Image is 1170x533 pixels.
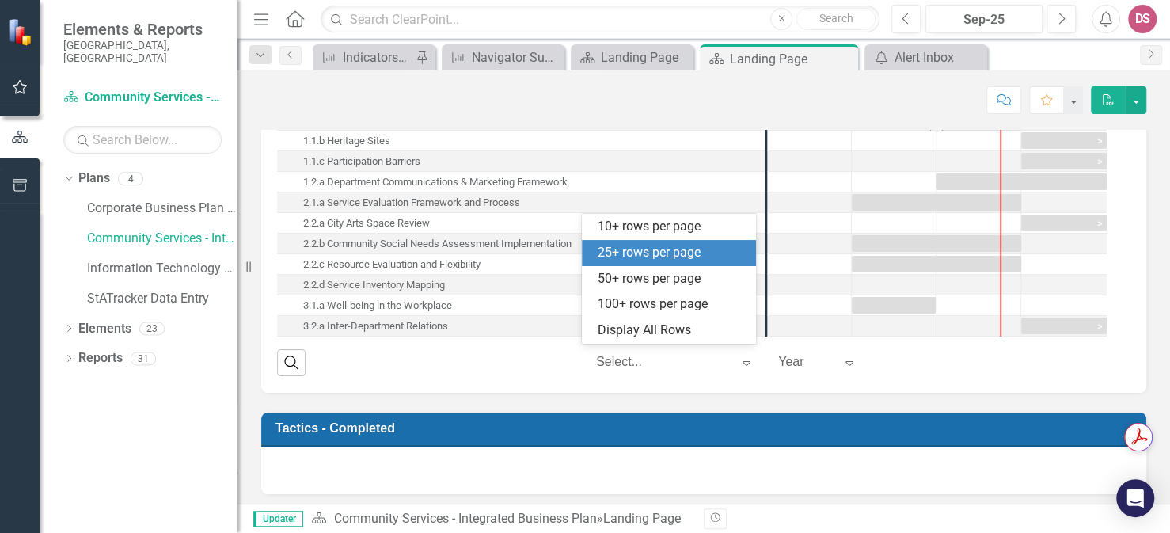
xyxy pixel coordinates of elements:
[936,173,1107,190] div: Task: Start date: 2025-01-01 End date: 2026-12-31
[1021,153,1107,169] div: Task: Start date: 2026-01-01 End date: 2027-12-31
[303,295,452,316] div: 3.1.a Well-being in the Workplace
[343,48,412,67] div: Indicators I Update
[925,5,1043,33] button: Sep-25
[852,235,1021,252] div: Task: Start date: 2024-01-01 End date: 2025-12-31
[730,49,854,69] div: Landing Page
[277,151,765,172] div: 1.1.c Participation Barriers
[317,48,412,67] a: Indicators I Update
[118,172,143,185] div: 4
[575,48,689,67] a: Landing Page
[253,511,303,527] span: Updater
[895,48,983,67] div: Alert Inbox
[8,17,36,46] img: ClearPoint Strategy
[598,244,746,262] div: 25+ rows per page
[131,352,156,365] div: 31
[277,275,765,295] div: Task: Start date: 2027-01-31 End date: 2028-12-31
[277,234,765,254] div: 2.2.b Community Social Needs Assessment Implementation
[303,254,481,275] div: 2.2.c Resource Evaluation and Flexibility
[446,48,560,67] a: Navigator Support Calls per Quarter
[1021,215,1107,231] div: Task: Start date: 2026-01-01 End date: 2028-12-31
[277,131,765,151] div: Task: Start date: 2026-01-01 End date: 2027-12-31
[63,20,222,39] span: Elements & Reports
[277,254,765,275] div: Task: Start date: 2024-01-01 End date: 2025-12-31
[87,200,237,218] a: Corporate Business Plan ([DATE]-[DATE])
[63,126,222,154] input: Search Below...
[277,213,765,234] div: Task: Start date: 2026-01-01 End date: 2028-12-31
[277,275,765,295] div: 2.2.d Service Inventory Mapping
[1021,132,1107,149] div: Task: Start date: 2026-01-01 End date: 2027-12-31
[852,297,936,314] div: Task: Start date: 2024-01-01 End date: 2024-12-31
[472,48,560,67] div: Navigator Support Calls per Quarter
[868,48,983,67] a: Alert Inbox
[63,89,222,107] a: Community Services - Integrated Business Plan
[598,295,746,314] div: 100+ rows per page
[277,295,765,316] div: 3.1.a Well-being in the Workplace
[78,320,131,338] a: Elements
[87,260,237,278] a: Information Technology Services - Integrated Business Plan
[303,275,445,295] div: 2.2.d Service Inventory Mapping
[602,511,680,526] div: Landing Page
[303,172,568,192] div: 1.2.a Department Communications & Marketing Framework
[1128,5,1157,33] button: DS
[277,295,765,316] div: Task: Start date: 2024-01-01 End date: 2024-12-31
[598,218,746,236] div: 10+ rows per page
[277,151,765,172] div: Task: Start date: 2026-01-01 End date: 2027-12-31
[303,131,390,151] div: 1.1.b Heritage Sites
[277,192,765,213] div: Task: Start date: 2024-01-01 End date: 2025-12-31
[277,131,765,151] div: 1.1.b Heritage Sites
[78,169,110,188] a: Plans
[796,8,876,30] button: Search
[275,421,1138,436] h3: Tactics - Completed
[321,6,879,33] input: Search ClearPoint...
[303,151,420,172] div: 1.1.c Participation Barriers
[277,234,765,254] div: Task: Start date: 2024-01-01 End date: 2025-12-31
[303,213,430,234] div: 2.2.a City Arts Space Review
[277,254,765,275] div: 2.2.c Resource Evaluation and Flexibility
[598,270,746,288] div: 50+ rows per page
[277,213,765,234] div: 2.2.a City Arts Space Review
[931,10,1037,29] div: Sep-25
[819,12,853,25] span: Search
[1116,479,1154,517] div: Open Intercom Messenger
[852,194,1021,211] div: Task: Start date: 2024-01-01 End date: 2025-12-31
[63,39,222,65] small: [GEOGRAPHIC_DATA], [GEOGRAPHIC_DATA]
[1097,216,1102,233] div: >
[277,192,765,213] div: 2.1.a Service Evaluation Framework and Process
[598,322,746,340] div: Display All Rows
[1097,319,1102,336] div: >
[277,172,765,192] div: 1.2.a Department Communications & Marketing Framework
[1097,154,1102,171] div: >
[852,256,1021,272] div: Task: Start date: 2024-01-01 End date: 2025-12-31
[277,172,765,192] div: Task: Start date: 2025-01-01 End date: 2026-12-31
[303,316,448,337] div: 3.2.a Inter-Department Relations
[277,316,765,337] div: 3.2.a Inter-Department Relations
[277,316,765,337] div: Task: Start date: 2026-01-01 End date: 2027-12-31
[1097,134,1102,150] div: >
[87,290,237,308] a: StATracker Data Entry
[303,234,572,254] div: 2.2.b Community Social Needs Assessment Implementation
[333,511,596,526] a: Community Services - Integrated Business Plan
[139,322,165,335] div: 23
[303,192,520,213] div: 2.1.a Service Evaluation Framework and Process
[87,230,237,248] a: Community Services - Integrated Business Plan
[311,510,692,528] div: »
[1021,318,1107,334] div: Task: Start date: 2026-01-01 End date: 2027-12-31
[78,349,123,367] a: Reports
[601,48,689,67] div: Landing Page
